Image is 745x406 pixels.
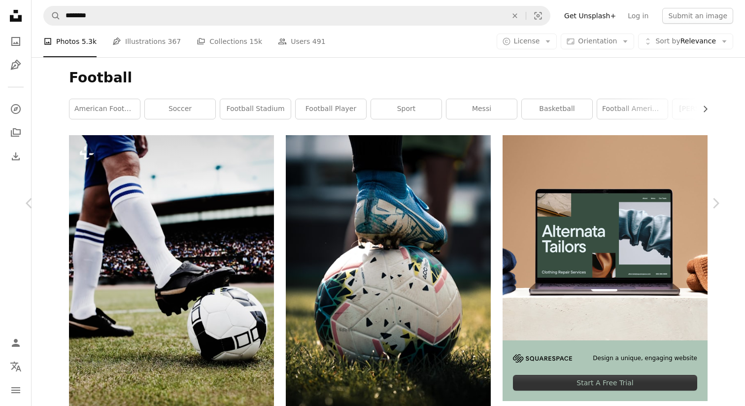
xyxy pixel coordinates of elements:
[662,8,733,24] button: Submit an image
[112,26,181,57] a: Illustrations 367
[526,6,550,25] button: Visual search
[6,32,26,51] a: Photos
[69,99,140,119] a: american football
[513,354,572,363] img: file-1705255347840-230a6ab5bca9image
[6,333,26,353] a: Log in / Sign up
[514,37,540,45] span: License
[655,37,680,45] span: Sort by
[558,8,622,24] a: Get Unsplash+
[371,99,441,119] a: sport
[673,99,743,119] a: [PERSON_NAME]
[503,135,708,401] a: Design a unique, engaging websiteStart A Free Trial
[168,36,181,47] span: 367
[44,6,61,25] button: Search Unsplash
[286,267,491,276] a: white and blue soccer ball on green grass field
[561,34,634,49] button: Orientation
[504,6,526,25] button: Clear
[145,99,215,119] a: soccer
[278,26,325,57] a: Users 491
[513,375,697,391] div: Start A Free Trial
[69,69,708,87] h1: Football
[6,55,26,75] a: Illustrations
[6,147,26,166] a: Download History
[622,8,654,24] a: Log in
[503,135,708,340] img: file-1707885205802-88dd96a21c72image
[696,99,708,119] button: scroll list to the right
[446,99,517,119] a: messi
[6,123,26,143] a: Collections
[578,37,617,45] span: Orientation
[522,99,592,119] a: basketball
[249,36,262,47] span: 15k
[6,357,26,376] button: Language
[655,37,716,46] span: Relevance
[69,284,274,293] a: a soccer ball sitting on top of a lush green field
[197,26,262,57] a: Collections 15k
[220,99,291,119] a: football stadium
[638,34,733,49] button: Sort byRelevance
[597,99,668,119] a: football american
[6,380,26,400] button: Menu
[312,36,326,47] span: 491
[686,156,745,251] a: Next
[296,99,366,119] a: football player
[43,6,550,26] form: Find visuals sitewide
[593,354,697,363] span: Design a unique, engaging website
[6,99,26,119] a: Explore
[497,34,557,49] button: License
